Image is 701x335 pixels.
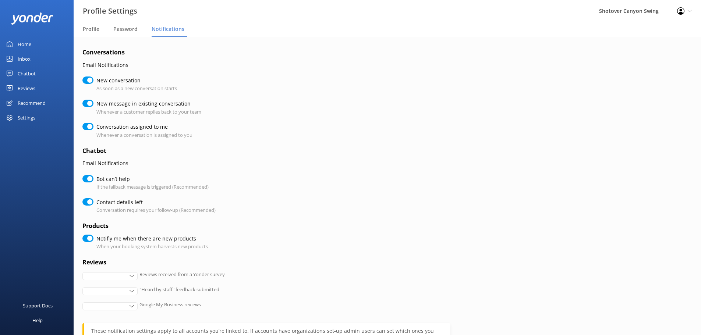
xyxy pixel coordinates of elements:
label: Contact details left [96,198,212,206]
label: Bot can’t help [96,175,205,183]
p: When your booking system harvests new products [96,243,208,250]
div: Settings [18,110,35,125]
div: Inbox [18,51,31,66]
p: Google My Business reviews [139,301,201,309]
span: Profile [83,25,99,33]
label: New conversation [96,76,173,85]
p: Email Notifications [82,159,450,167]
div: Reviews [18,81,35,96]
h4: Conversations [82,48,450,57]
h4: Chatbot [82,146,450,156]
p: Whenever a conversation is assigned to you [96,131,192,139]
p: If the fallback message is triggered (Recommended) [96,183,209,191]
label: New message in existing conversation [96,100,198,108]
p: As soon as a new conversation starts [96,85,177,92]
h3: Profile Settings [83,5,137,17]
span: Notifications [152,25,184,33]
span: Password [113,25,138,33]
img: yonder-white-logo.png [11,13,53,25]
h4: Reviews [82,258,450,267]
h4: Products [82,221,450,231]
div: Recommend [18,96,46,110]
p: Reviews received from a Yonder survey [139,271,225,278]
label: Conversation assigned to me [96,123,189,131]
div: Chatbot [18,66,36,81]
p: Whenever a customer replies back to your team [96,108,201,116]
div: Support Docs [23,298,53,313]
p: Conversation requires your follow-up (Recommended) [96,206,216,214]
p: Email Notifications [82,61,450,69]
p: "Heard by staff" feedback submitted [139,286,219,293]
div: Home [18,37,31,51]
div: Help [32,313,43,328]
label: Notifiy me when there are new products [96,235,204,243]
